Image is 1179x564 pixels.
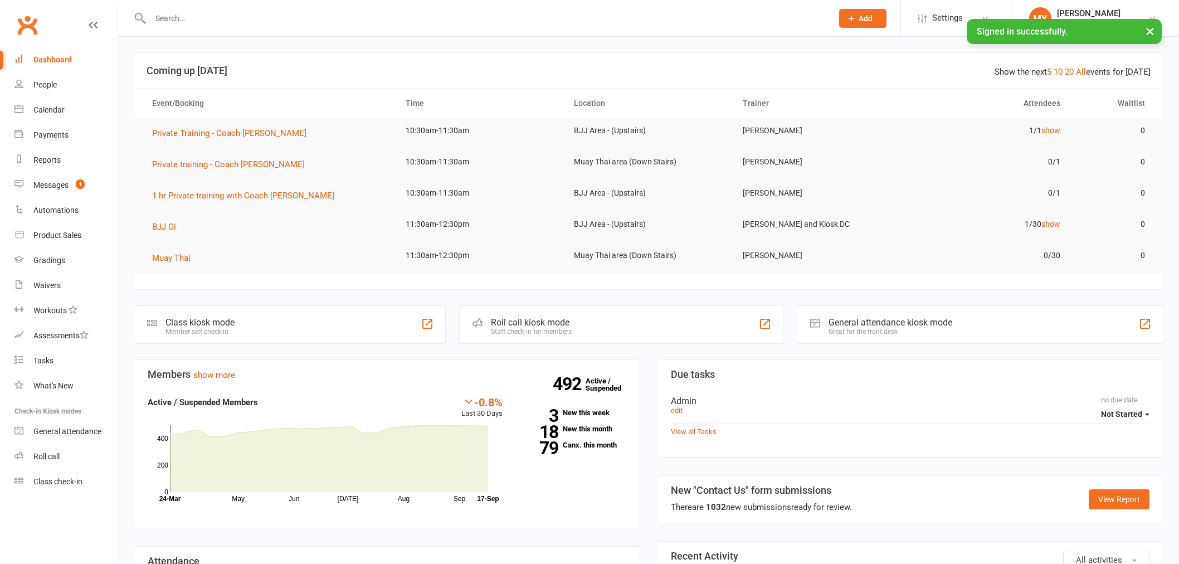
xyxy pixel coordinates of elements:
a: View all Tasks [671,427,717,436]
a: People [14,72,118,98]
strong: 79 [519,440,558,456]
a: 79Canx. this month [519,441,626,449]
h3: Members [148,369,626,380]
a: Class kiosk mode [14,469,118,494]
div: There are new submissions ready for review. [671,500,852,514]
button: Muay Thai [152,251,198,265]
td: [PERSON_NAME] [733,118,902,144]
div: Calendar [33,105,65,114]
div: Show the next events for [DATE] [995,65,1151,79]
div: Class kiosk mode [165,317,235,328]
td: 11:30am-12:30pm [396,211,564,237]
div: Roll call kiosk mode [491,317,572,328]
div: Messages [33,181,69,189]
div: Tasks [33,356,53,365]
a: What's New [14,373,118,398]
a: 5 [1047,67,1051,77]
span: BJJ Gi [152,222,176,232]
td: 10:30am-11:30am [396,180,564,206]
a: edit [671,406,683,415]
div: What's New [33,381,74,390]
div: Gradings [33,256,65,265]
div: Class check-in [33,477,82,486]
div: Staff check-in for members [491,328,572,336]
div: -0.8% [461,396,503,408]
span: Not Started [1101,410,1142,419]
a: Waivers [14,273,118,298]
a: 492Active / Suspended [586,369,635,400]
span: Private Training - Coach [PERSON_NAME] [152,128,306,138]
a: Dashboard [14,47,118,72]
td: 0/1 [902,149,1070,175]
a: 20 [1065,67,1074,77]
a: Calendar [14,98,118,123]
strong: 492 [553,376,586,392]
span: Muay Thai [152,253,191,263]
div: Reports [33,155,61,164]
input: Search... [147,11,825,26]
a: 10 [1054,67,1063,77]
a: Payments [14,123,118,148]
a: Workouts [14,298,118,323]
div: Admin [671,396,1149,406]
span: Private training - Coach [PERSON_NAME] [152,159,305,169]
th: Location [564,89,733,118]
span: Settings [932,6,963,31]
a: Tasks [14,348,118,373]
div: Member self check-in [165,328,235,336]
td: 0/30 [902,242,1070,269]
div: Workouts [33,306,67,315]
a: 18New this month [519,425,626,432]
button: × [1140,19,1160,43]
td: 1/30 [902,211,1070,237]
div: Roll call [33,452,60,461]
th: Waitlist [1070,89,1154,118]
strong: 18 [519,424,558,440]
a: Product Sales [14,223,118,248]
td: 11:30am-12:30pm [396,242,564,269]
th: Trainer [733,89,902,118]
button: Not Started [1101,404,1149,424]
div: Last 30 Days [461,396,503,420]
span: 1 [76,179,85,189]
strong: 3 [519,407,558,424]
a: 3New this week [519,409,626,416]
a: Automations [14,198,118,223]
td: [PERSON_NAME] and Kiosk DC [733,211,902,237]
td: 0 [1070,180,1154,206]
h3: Due tasks [671,369,1149,380]
h3: Coming up [DATE] [147,65,1151,76]
td: 0 [1070,211,1154,237]
th: Attendees [902,89,1070,118]
button: 1 hr Private training with Coach [PERSON_NAME] [152,189,342,202]
td: 10:30am-11:30am [396,118,564,144]
div: People [33,80,57,89]
div: [PERSON_NAME] [1057,8,1120,18]
strong: 1032 [706,502,726,512]
td: [PERSON_NAME] [733,149,902,175]
a: View Report [1089,489,1149,509]
a: Messages 1 [14,173,118,198]
a: All [1076,67,1086,77]
td: 1/1 [902,118,1070,144]
th: Event/Booking [142,89,396,118]
div: Automations [33,206,79,215]
a: General attendance kiosk mode [14,419,118,444]
a: show more [193,370,235,380]
span: Signed in successfully. [977,26,1068,37]
td: 0 [1070,242,1154,269]
button: Private Training - Coach [PERSON_NAME] [152,127,314,140]
div: MY [1029,7,1051,30]
td: Muay Thai area (Down Stairs) [564,149,733,175]
div: General attendance kiosk mode [829,317,952,328]
a: Clubworx [13,11,41,39]
button: Private training - Coach [PERSON_NAME] [152,158,313,171]
a: show [1041,220,1060,228]
td: BJJ Area - (Upstairs) [564,118,733,144]
strong: Active / Suspended Members [148,397,258,407]
button: Add [839,9,886,28]
div: Great for the front desk [829,328,952,336]
div: General attendance [33,427,101,436]
div: Payments [33,130,69,139]
a: Roll call [14,444,118,469]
